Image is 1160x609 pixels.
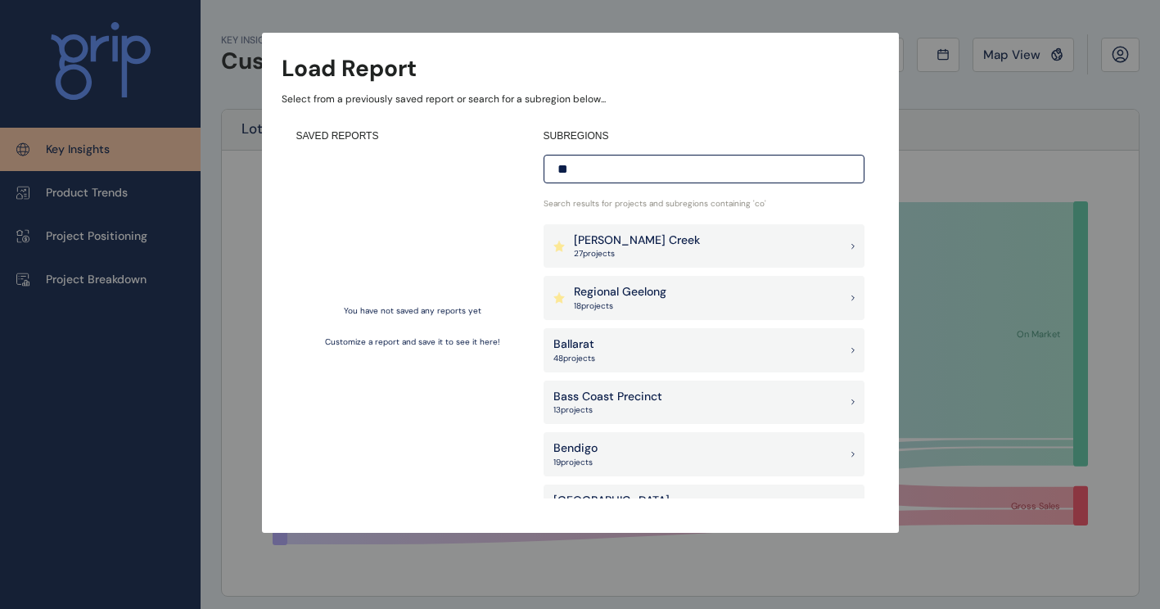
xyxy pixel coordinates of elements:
p: 27 project s [574,248,700,259]
p: 13 project s [553,404,662,416]
p: Search results for projects and subregions containing ' co ' [544,198,864,210]
p: You have not saved any reports yet [344,305,481,317]
p: Ballarat [553,336,595,353]
h4: SAVED REPORTS [296,129,529,143]
p: Customize a report and save it to see it here! [325,336,500,348]
p: 19 project s [553,457,598,468]
p: Regional Geelong [574,284,666,300]
h3: Load Report [282,52,417,84]
p: Bass Coast Precinct [553,389,662,405]
p: [GEOGRAPHIC_DATA] [553,493,670,509]
h4: SUBREGIONS [544,129,864,143]
p: Select from a previously saved report or search for a subregion below... [282,92,879,106]
p: Bendigo [553,440,598,457]
p: 48 project s [553,353,595,364]
p: [PERSON_NAME] Creek [574,232,700,249]
p: 18 project s [574,300,666,312]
